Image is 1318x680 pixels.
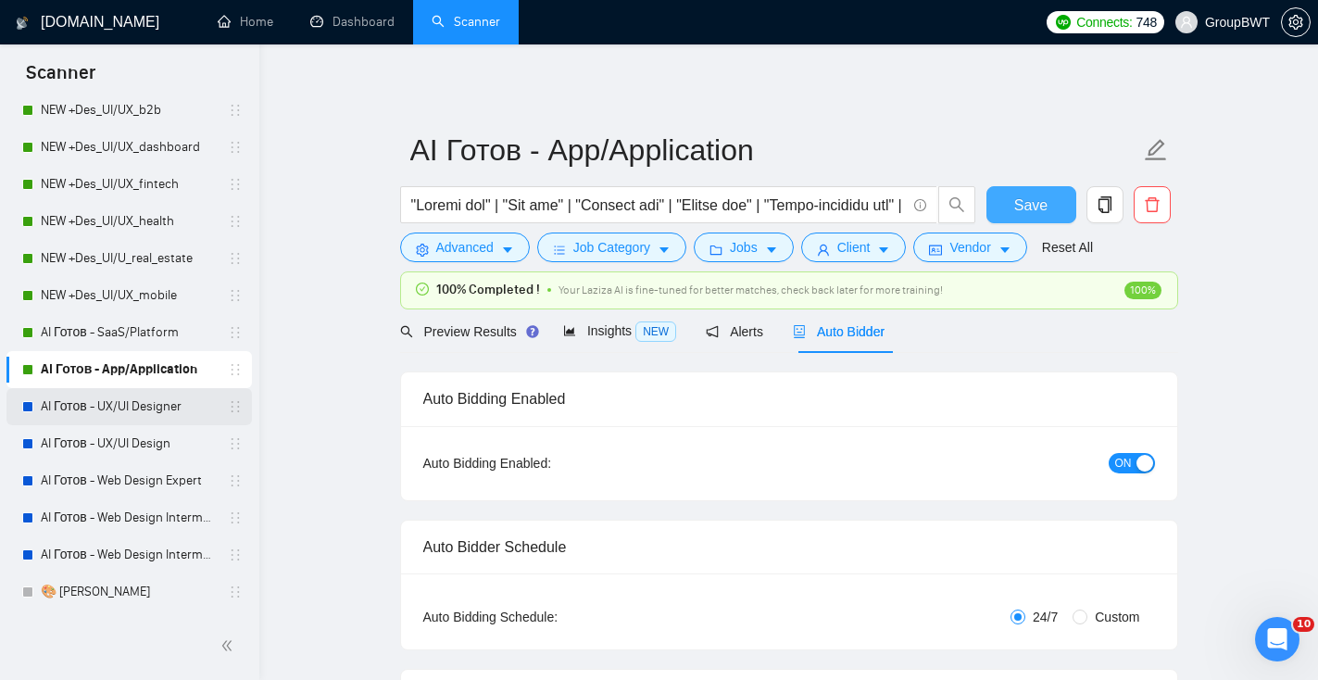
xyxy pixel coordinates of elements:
[423,607,667,627] div: Auto Bidding Schedule:
[658,243,671,257] span: caret-down
[16,8,29,38] img: logo
[400,233,530,262] button: settingAdvancedcaret-down
[877,243,890,257] span: caret-down
[228,325,243,340] span: holder
[228,140,243,155] span: holder
[938,186,975,223] button: search
[423,521,1155,573] div: Auto Bidder Schedule
[563,324,576,337] span: area-chart
[228,399,243,414] span: holder
[817,243,830,257] span: user
[524,323,541,340] div: Tooltip anchor
[694,233,794,262] button: folderJobscaret-down
[41,573,217,611] a: 🎨 [PERSON_NAME]
[553,243,566,257] span: bars
[41,166,217,203] a: NEW +Des_UI/UX_fintech
[310,14,395,30] a: dashboardDashboard
[793,324,885,339] span: Auto Bidder
[41,240,217,277] a: NEW +Des_UI/U_real_estate
[436,280,540,300] span: 100% Completed !
[228,436,243,451] span: holder
[801,233,907,262] button: userClientcaret-down
[41,351,217,388] a: AI Готов - App/Application
[41,314,217,351] a: AI Готов - SaaS/Platform
[501,243,514,257] span: caret-down
[220,636,239,655] span: double-left
[559,283,943,296] span: Your Laziza AI is fine-tuned for better matches, check back later for more training!
[537,233,686,262] button: barsJob Categorycaret-down
[1281,15,1311,30] a: setting
[416,283,429,296] span: check-circle
[986,186,1076,223] button: Save
[1136,12,1157,32] span: 748
[1144,138,1168,162] span: edit
[228,585,243,599] span: holder
[1025,607,1065,627] span: 24/7
[563,323,676,338] span: Insights
[41,277,217,314] a: NEW +Des_UI/UX_mobile
[730,237,758,258] span: Jobs
[228,177,243,192] span: holder
[423,372,1155,425] div: Auto Bidding Enabled
[1056,15,1071,30] img: upwork-logo.png
[1134,186,1171,223] button: delete
[706,325,719,338] span: notification
[1076,12,1132,32] span: Connects:
[400,325,413,338] span: search
[1281,7,1311,37] button: setting
[573,237,650,258] span: Job Category
[432,14,500,30] a: searchScanner
[1255,617,1299,661] iframe: Intercom live chat
[228,288,243,303] span: holder
[1135,196,1170,213] span: delete
[949,237,990,258] span: Vendor
[913,233,1026,262] button: idcardVendorcaret-down
[228,473,243,488] span: holder
[41,536,217,573] a: AI Готов - Web Design Intermediate минус Development
[635,321,676,342] span: NEW
[41,499,217,536] a: AI Готов - Web Design Intermediate минус Developer
[416,243,429,257] span: setting
[1042,237,1093,258] a: Reset All
[41,425,217,462] a: AI Готов - UX/UI Design
[228,103,243,118] span: holder
[228,362,243,377] span: holder
[709,243,722,257] span: folder
[410,127,1140,173] input: Scanner name...
[41,388,217,425] a: AI Готов - UX/UI Designer
[41,203,217,240] a: NEW +Des_UI/UX_health
[41,611,217,648] a: Branding - Brand Identity
[939,196,974,213] span: search
[41,92,217,129] a: NEW +Des_UI/UX_b2b
[1086,186,1123,223] button: copy
[765,243,778,257] span: caret-down
[1087,607,1147,627] span: Custom
[218,14,273,30] a: homeHome
[41,129,217,166] a: NEW +Des_UI/UX_dashboard
[228,510,243,525] span: holder
[411,194,906,217] input: Search Freelance Jobs...
[11,59,110,98] span: Scanner
[1115,453,1132,473] span: ON
[1293,617,1314,632] span: 10
[41,462,217,499] a: AI Готов - Web Design Expert
[793,325,806,338] span: robot
[436,237,494,258] span: Advanced
[400,324,533,339] span: Preview Results
[706,324,763,339] span: Alerts
[228,251,243,266] span: holder
[1180,16,1193,29] span: user
[998,243,1011,257] span: caret-down
[228,214,243,229] span: holder
[914,199,926,211] span: info-circle
[1282,15,1310,30] span: setting
[1087,196,1123,213] span: copy
[929,243,942,257] span: idcard
[228,548,243,562] span: holder
[1014,194,1048,217] span: Save
[423,453,667,473] div: Auto Bidding Enabled:
[837,237,871,258] span: Client
[1124,282,1161,299] span: 100%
